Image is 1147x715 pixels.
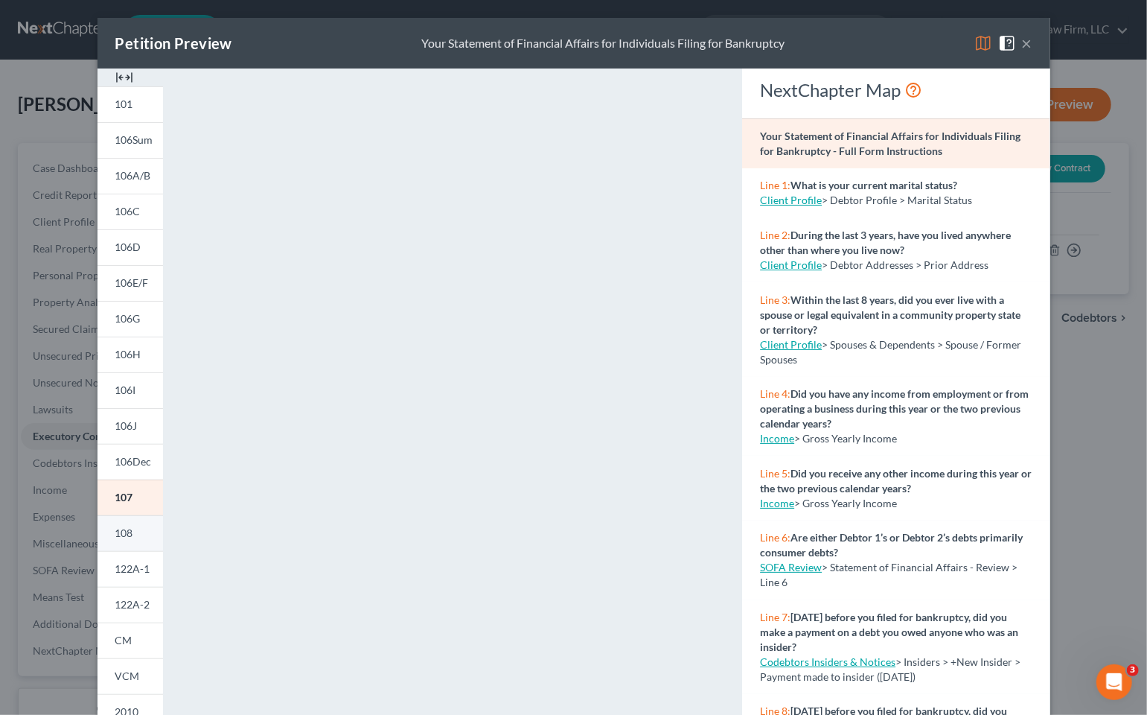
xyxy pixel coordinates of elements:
div: Your Statement of Financial Affairs for Individuals Filing for Bankruptcy [421,35,785,52]
span: CM [115,634,132,646]
a: 108 [98,515,163,551]
img: help-close-5ba153eb36485ed6c1ea00a893f15db1cb9b99d6cae46e1a8edb6c62d00a1a76.svg [998,34,1016,52]
a: 106J [98,408,163,444]
a: Income [760,432,794,445]
span: 106G [115,312,141,325]
span: 106E/F [115,276,149,289]
a: 106C [98,194,163,229]
a: 122A-2 [98,587,163,623]
a: Client Profile [760,194,822,206]
a: 122A-1 [98,551,163,587]
span: 3 [1127,664,1139,676]
strong: What is your current marital status? [790,179,957,191]
a: 106Dec [98,444,163,480]
span: > Insiders > +New Insider > Payment made to insider ([DATE]) [760,655,1020,683]
span: VCM [115,670,140,682]
span: Line 1: [760,179,790,191]
button: × [1022,34,1032,52]
span: 106Dec [115,455,152,468]
span: > Gross Yearly Income [794,497,897,509]
span: Line 4: [760,387,790,400]
a: 101 [98,86,163,122]
a: Codebtors Insiders & Notices [760,655,895,668]
div: Petition Preview [115,33,232,54]
span: > Debtor Profile > Marital Status [822,194,972,206]
a: CM [98,623,163,658]
span: > Statement of Financial Affairs - Review > Line 6 [760,561,1017,588]
a: 106Sum [98,122,163,158]
strong: Are either Debtor 1’s or Debtor 2’s debts primarily consumer debts? [760,531,1023,559]
span: 122A-2 [115,598,150,611]
a: 106H [98,337,163,372]
img: expand-e0f6d898513216a626fdd78e52531dac95497ffd26381d4c15ee2fc46db09dca.svg [115,69,133,86]
span: > Debtor Addresses > Prior Address [822,258,988,271]
a: SOFA Review [760,561,822,573]
span: 108 [115,527,133,539]
img: map-eea8200ae884c6f1103ae1953ef3d486a96c86aabb227e865a55264e3737af1f.svg [974,34,992,52]
a: 106A/B [98,158,163,194]
span: Line 6: [760,531,790,544]
a: VCM [98,658,163,694]
strong: Within the last 8 years, did you ever live with a spouse or legal equivalent in a community prope... [760,293,1020,336]
span: Line 3: [760,293,790,306]
a: 106D [98,229,163,265]
div: NextChapter Map [760,78,1032,102]
span: 106D [115,241,141,253]
span: 106I [115,384,136,396]
iframe: Intercom live chat [1096,664,1132,700]
a: 107 [98,480,163,515]
span: 106C [115,205,141,217]
span: 122A-1 [115,562,150,575]
span: > Gross Yearly Income [794,432,897,445]
a: Client Profile [760,338,822,351]
strong: Your Statement of Financial Affairs for Individuals Filing for Bankruptcy - Full Form Instructions [760,130,1020,157]
span: 106H [115,348,141,360]
strong: Did you have any income from employment or from operating a business during this year or the two ... [760,387,1029,430]
strong: [DATE] before you filed for bankruptcy, did you make a payment on a debt you owed anyone who was ... [760,611,1018,653]
a: Income [760,497,794,509]
span: Line 7: [760,611,790,623]
strong: During the last 3 years, have you lived anywhere other than where you live now? [760,229,1011,256]
span: 101 [115,98,133,110]
a: Client Profile [760,258,822,271]
a: 106E/F [98,265,163,301]
span: > Spouses & Dependents > Spouse / Former Spouses [760,338,1021,366]
a: 106I [98,372,163,408]
span: 106Sum [115,133,153,146]
span: Line 2: [760,229,790,241]
span: 106A/B [115,169,151,182]
strong: Did you receive any other income during this year or the two previous calendar years? [760,467,1032,495]
a: 106G [98,301,163,337]
span: Line 5: [760,467,790,480]
span: 107 [115,491,133,503]
span: 106J [115,419,138,432]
